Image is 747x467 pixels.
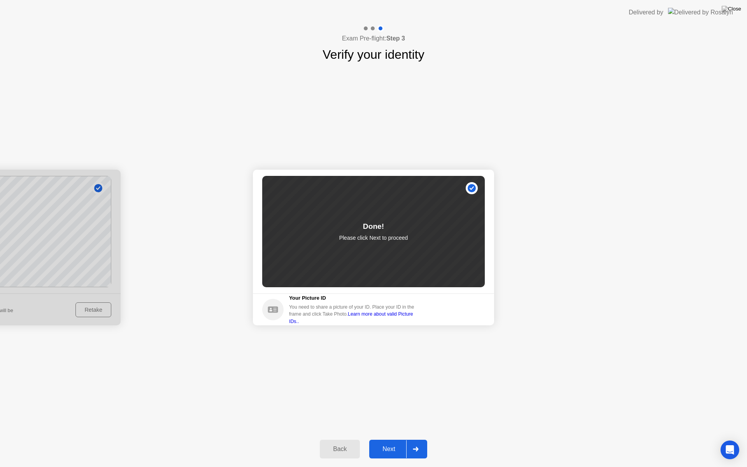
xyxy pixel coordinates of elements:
[322,446,358,453] div: Back
[386,35,405,42] b: Step 3
[289,304,420,325] div: You need to share a picture of your ID. Place your ID in the frame and click Take Photo.
[363,221,384,232] div: Done!
[289,294,420,302] h5: Your Picture ID
[320,440,360,458] button: Back
[668,8,733,17] img: Delivered by Rosalyn
[722,6,741,12] img: Close
[339,234,408,242] p: Please click Next to proceed
[372,446,406,453] div: Next
[369,440,427,458] button: Next
[721,441,739,459] div: Open Intercom Messenger
[342,34,405,43] h4: Exam Pre-flight:
[323,45,424,64] h1: Verify your identity
[629,8,663,17] div: Delivered by
[289,311,413,324] a: Learn more about valid Picture IDs..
